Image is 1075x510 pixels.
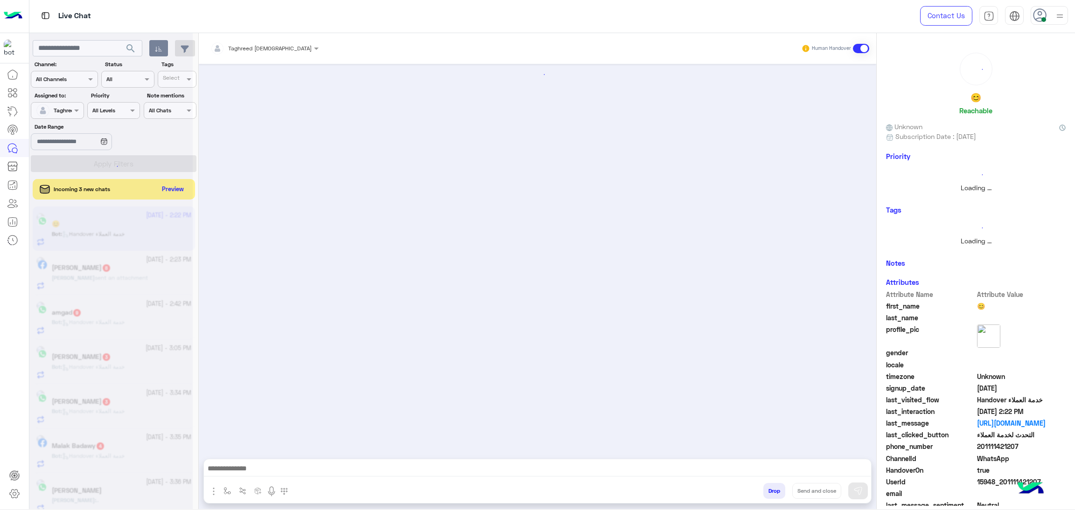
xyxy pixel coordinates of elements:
[886,407,975,416] span: last_interaction
[977,430,1066,440] span: التحدث لخدمة العملاء
[961,184,991,192] span: Loading ...
[886,360,975,370] span: locale
[886,477,975,487] span: UserId
[886,383,975,393] span: signup_date
[961,237,991,245] span: Loading ...
[888,220,1063,236] div: loading...
[266,486,277,497] img: send voice note
[223,487,231,495] img: select flow
[886,301,975,311] span: first_name
[977,418,1066,428] a: [URL][DOMAIN_NAME]
[959,106,992,115] h6: Reachable
[239,487,246,495] img: Trigger scenario
[977,372,1066,381] span: Unknown
[886,489,975,498] span: email
[977,477,1066,487] span: 15948_201111421207
[886,454,975,463] span: ChannelId
[161,74,180,84] div: Select
[886,500,975,510] span: last_message_sentiment
[205,66,871,83] div: loading...
[886,152,910,160] h6: Priority
[792,483,841,499] button: Send and close
[979,6,998,26] a: tab
[228,45,312,52] span: Taghreed [DEMOGRAPHIC_DATA]
[888,166,1063,183] div: loading...
[895,131,976,141] span: Subscription Date : [DATE]
[984,11,994,21] img: tab
[977,301,1066,311] span: 😊
[1014,473,1047,505] img: hulul-logo.png
[970,92,981,103] h5: 😊
[886,465,975,475] span: HandoverOn
[886,313,975,323] span: last_name
[812,45,851,52] small: Human Handover
[886,289,975,299] span: Attribute Name
[886,441,975,451] span: phone_number
[977,395,1066,405] span: Handover خدمة العملاء
[977,348,1066,358] span: null
[40,10,51,21] img: tab
[977,407,1066,416] span: 2025-10-13T11:22:42.074Z
[920,6,972,26] a: Contact Us
[977,500,1066,510] span: 0
[886,278,919,286] h6: Attributes
[4,6,22,26] img: Logo
[853,486,863,496] img: send message
[235,483,251,498] button: Trigger scenario
[208,486,219,497] img: send attachment
[220,483,235,498] button: select flow
[58,10,91,22] p: Live Chat
[886,324,975,346] span: profile_pic
[1054,10,1066,22] img: profile
[977,383,1066,393] span: 2025-10-13T11:21:37.348Z
[886,206,1066,214] h6: Tags
[886,259,905,267] h6: Notes
[886,395,975,405] span: last_visited_flow
[886,430,975,440] span: last_clicked_button
[886,348,975,358] span: gender
[886,372,975,381] span: timezone
[886,122,922,131] span: Unknown
[977,454,1066,463] span: 2
[251,483,266,498] button: create order
[103,158,119,174] div: loading...
[254,487,262,495] img: create order
[1009,11,1020,21] img: tab
[977,324,1000,348] img: picture
[4,40,21,56] img: 1403182699927242
[963,55,990,83] div: loading...
[977,489,1066,498] span: null
[280,488,288,495] img: make a call
[977,441,1066,451] span: 201111421207
[886,418,975,428] span: last_message
[763,483,785,499] button: Drop
[977,465,1066,475] span: true
[977,360,1066,370] span: null
[977,289,1066,299] span: Attribute Value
